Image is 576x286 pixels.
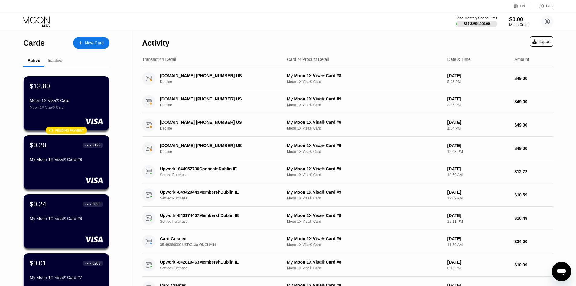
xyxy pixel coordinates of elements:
[24,76,109,130] div: $12.80Moon 1X Visa® CardMoon 1X Visa® CardPending payment
[287,236,443,241] div: My Moon 1X Visa® Card #9
[287,73,443,78] div: My Moon 1X Visa® Card #8
[509,16,529,27] div: $0.00Moon Credit
[28,58,40,63] div: Active
[287,260,443,265] div: My Moon 1X Visa® Card #8
[85,144,91,146] div: ● ● ● ●
[287,126,443,130] div: Moon 1X Visa® Card
[160,120,277,125] div: [DOMAIN_NAME] [PHONE_NUMBER] US
[142,113,553,137] div: [DOMAIN_NAME] [PHONE_NUMBER] USDeclineMy Moon 1X Visa® Card #8Moon 1X Visa® Card[DATE]1:04 PM$49.00
[85,41,104,46] div: New Card
[520,4,525,8] div: EN
[30,216,103,221] div: My Moon 1X Visa® Card #8
[92,261,100,265] div: 6263
[142,183,553,207] div: Upwork -843429443MembershDublin IESettled PurchaseMy Moon 1X Visa® Card #9Moon 1X Visa® Card[DATE...
[447,120,510,125] div: [DATE]
[287,173,443,177] div: Moon 1X Visa® Card
[287,166,443,171] div: My Moon 1X Visa® Card #9
[514,146,553,151] div: $49.00
[514,99,553,104] div: $49.00
[509,23,529,27] div: Moon Credit
[160,243,286,247] div: 35.49360000 USDC via ONCHAIN
[30,259,46,267] div: $0.01
[532,3,553,9] div: FAQ
[287,80,443,84] div: Moon 1X Visa® Card
[447,173,510,177] div: 10:59 AM
[456,16,497,27] div: Visa Monthly Spend Limit$67.32/$4,000.00
[55,129,84,132] div: Pending payment
[514,216,553,221] div: $10.49
[287,143,443,148] div: My Moon 1X Visa® Card #9
[160,266,286,270] div: Settled Purchase
[160,80,286,84] div: Decline
[23,39,45,48] div: Cards
[546,4,553,8] div: FAQ
[447,80,510,84] div: 5:08 PM
[85,262,91,264] div: ● ● ● ●
[447,213,510,218] div: [DATE]
[532,39,551,44] div: Export
[447,219,510,224] div: 12:11 PM
[24,194,109,248] div: $0.24● ● ● ●5035My Moon 1X Visa® Card #8
[92,143,100,147] div: 2122
[30,98,103,103] div: Moon 1X Visa® Card
[160,73,277,78] div: [DOMAIN_NAME] [PHONE_NUMBER] US
[447,57,471,62] div: Date & Time
[287,150,443,154] div: Moon 1X Visa® Card
[447,196,510,200] div: 12:09 AM
[287,219,443,224] div: Moon 1X Visa® Card
[447,190,510,195] div: [DATE]
[447,260,510,265] div: [DATE]
[48,58,62,63] div: Inactive
[160,166,277,171] div: Upwork -844957730ConnectsDublin IE
[30,275,103,280] div: My Moon 1X Visa® Card #7
[30,157,103,162] div: My Moon 1X Visa® Card #9
[142,57,176,62] div: Transaction Detail
[287,266,443,270] div: Moon 1X Visa® Card
[160,150,286,154] div: Decline
[287,196,443,200] div: Moon 1X Visa® Card
[514,192,553,197] div: $10.59
[160,143,277,148] div: [DOMAIN_NAME] [PHONE_NUMBER] US
[447,97,510,101] div: [DATE]
[514,262,553,267] div: $10.99
[30,82,50,90] div: $12.80
[73,37,109,49] div: New Card
[160,190,277,195] div: Upwork -843429443MembershDublin IE
[447,73,510,78] div: [DATE]
[160,236,277,241] div: Card Created
[160,219,286,224] div: Settled Purchase
[447,103,510,107] div: 3:26 PM
[514,239,553,244] div: $34.00
[514,169,553,174] div: $12.72
[552,262,571,281] iframe: Button to launch messaging window
[85,203,91,205] div: ● ● ● ●
[160,196,286,200] div: Settled Purchase
[287,120,443,125] div: My Moon 1X Visa® Card #8
[287,190,443,195] div: My Moon 1X Visa® Card #9
[142,67,553,90] div: [DOMAIN_NAME] [PHONE_NUMBER] USDeclineMy Moon 1X Visa® Card #8Moon 1X Visa® Card[DATE]5:08 PM$49.00
[447,126,510,130] div: 1:04 PM
[160,173,286,177] div: Settled Purchase
[514,76,553,81] div: $49.00
[142,39,169,48] div: Activity
[447,150,510,154] div: 12:08 PM
[142,90,553,113] div: [DOMAIN_NAME] [PHONE_NUMBER] USDeclineMy Moon 1X Visa® Card #9Moon 1X Visa® Card[DATE]3:26 PM$49.00
[49,128,54,133] div: 
[160,126,286,130] div: Decline
[92,202,100,206] div: 5035
[24,135,109,189] div: $0.20● ● ● ●2122My Moon 1X Visa® Card #9
[447,266,510,270] div: 6:15 PM
[30,200,46,208] div: $0.24
[514,3,532,9] div: EN
[447,236,510,241] div: [DATE]
[456,16,497,20] div: Visa Monthly Spend Limit
[514,57,529,62] div: Amount
[287,243,443,247] div: Moon 1X Visa® Card
[530,36,553,47] div: Export
[447,143,510,148] div: [DATE]
[447,166,510,171] div: [DATE]
[464,22,490,25] div: $67.32 / $4,000.00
